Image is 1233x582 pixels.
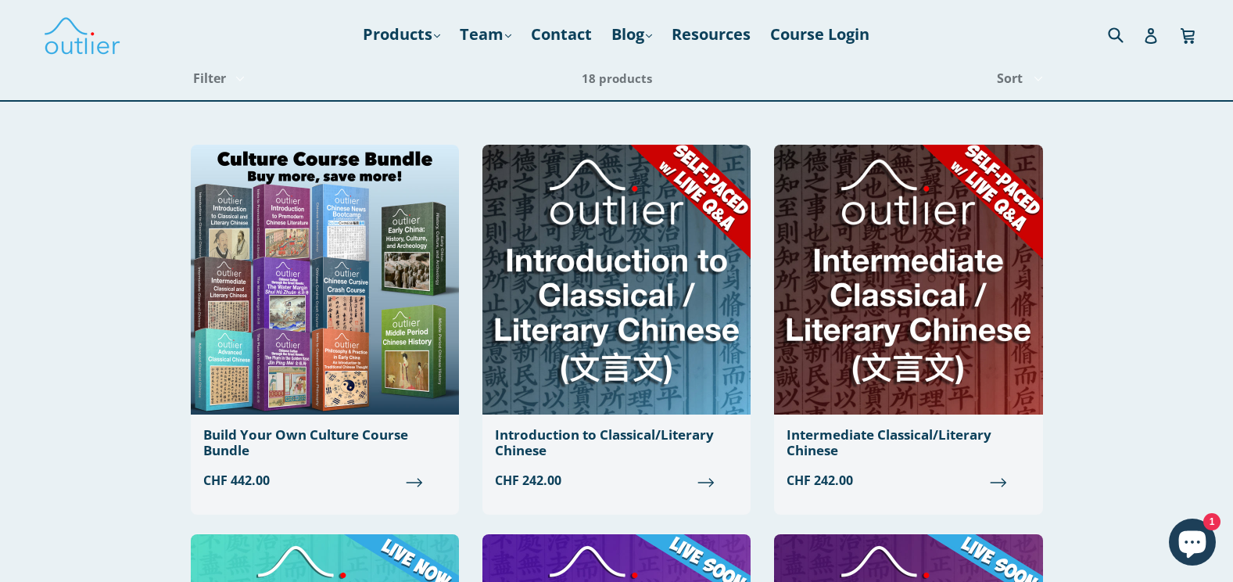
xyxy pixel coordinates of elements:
a: Introduction to Classical/Literary Chinese CHF 242.00 [482,145,751,503]
span: CHF 442.00 [203,472,446,490]
a: Intermediate Classical/Literary Chinese CHF 242.00 [774,145,1042,503]
div: Intermediate Classical/Literary Chinese [787,427,1030,459]
a: Course Login [762,20,877,48]
a: Products [355,20,448,48]
a: Team [452,20,519,48]
img: Build Your Own Culture Course Bundle [191,145,459,415]
a: Contact [523,20,600,48]
inbox-online-store-chat: Shopify online store chat [1164,519,1220,569]
div: Build Your Own Culture Course Bundle [203,427,446,459]
span: 18 products [582,70,652,86]
img: Outlier Linguistics [43,12,121,57]
a: Blog [604,20,660,48]
img: Introduction to Classical/Literary Chinese [482,145,751,415]
img: Intermediate Classical/Literary Chinese [774,145,1042,415]
span: CHF 242.00 [787,472,1030,490]
div: Introduction to Classical/Literary Chinese [495,427,738,459]
span: CHF 242.00 [495,472,738,490]
input: Search [1104,18,1147,50]
a: Build Your Own Culture Course Bundle CHF 442.00 [191,145,459,503]
a: Resources [664,20,758,48]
